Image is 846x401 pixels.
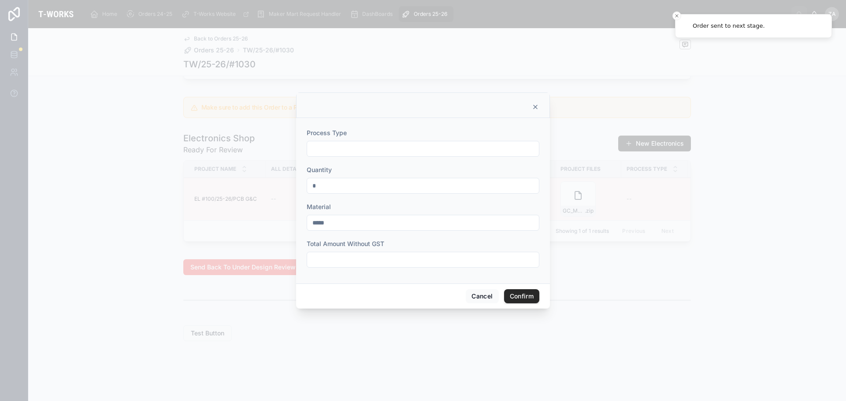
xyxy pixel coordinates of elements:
div: Order sent to next stage. [693,22,765,30]
span: Process Type [307,129,347,136]
button: Confirm [504,289,539,303]
span: Material [307,203,331,210]
button: Close toast [672,11,681,20]
span: Quantity [307,166,332,173]
button: Cancel [466,289,498,303]
span: Total Amount Without GST [307,240,384,247]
